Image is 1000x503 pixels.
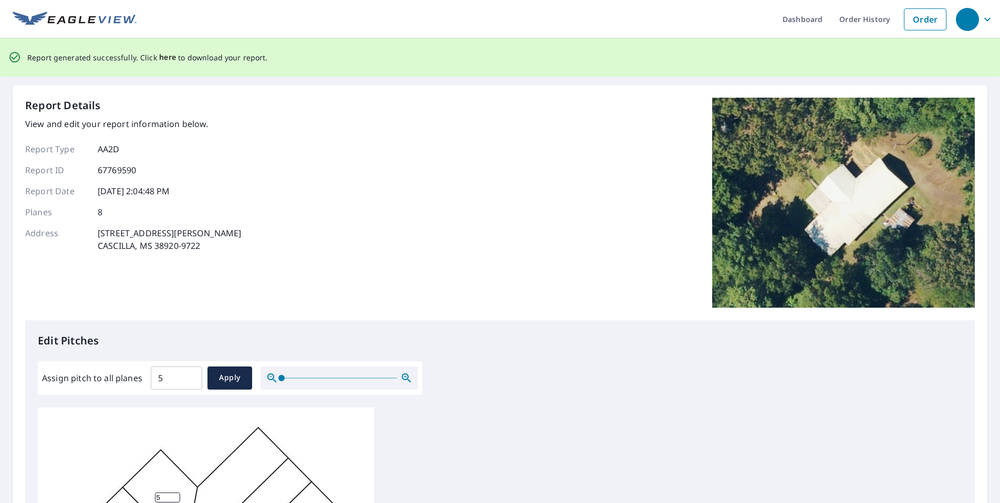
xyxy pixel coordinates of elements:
[98,164,136,176] p: 67769590
[216,371,244,384] span: Apply
[98,206,102,218] p: 8
[25,227,88,252] p: Address
[25,185,88,197] p: Report Date
[25,206,88,218] p: Planes
[151,363,202,393] input: 00.0
[98,227,241,252] p: [STREET_ADDRESS][PERSON_NAME] CASCILLA, MS 38920-9722
[25,164,88,176] p: Report ID
[25,143,88,155] p: Report Type
[207,366,252,390] button: Apply
[98,143,120,155] p: AA2D
[159,51,176,64] button: here
[38,333,962,349] p: Edit Pitches
[25,98,101,113] p: Report Details
[712,98,975,308] img: Top image
[42,372,142,384] label: Assign pitch to all planes
[98,185,170,197] p: [DATE] 2:04:48 PM
[27,51,268,64] p: Report generated successfully. Click to download your report.
[904,8,946,30] a: Order
[25,118,241,130] p: View and edit your report information below.
[13,12,137,27] img: EV Logo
